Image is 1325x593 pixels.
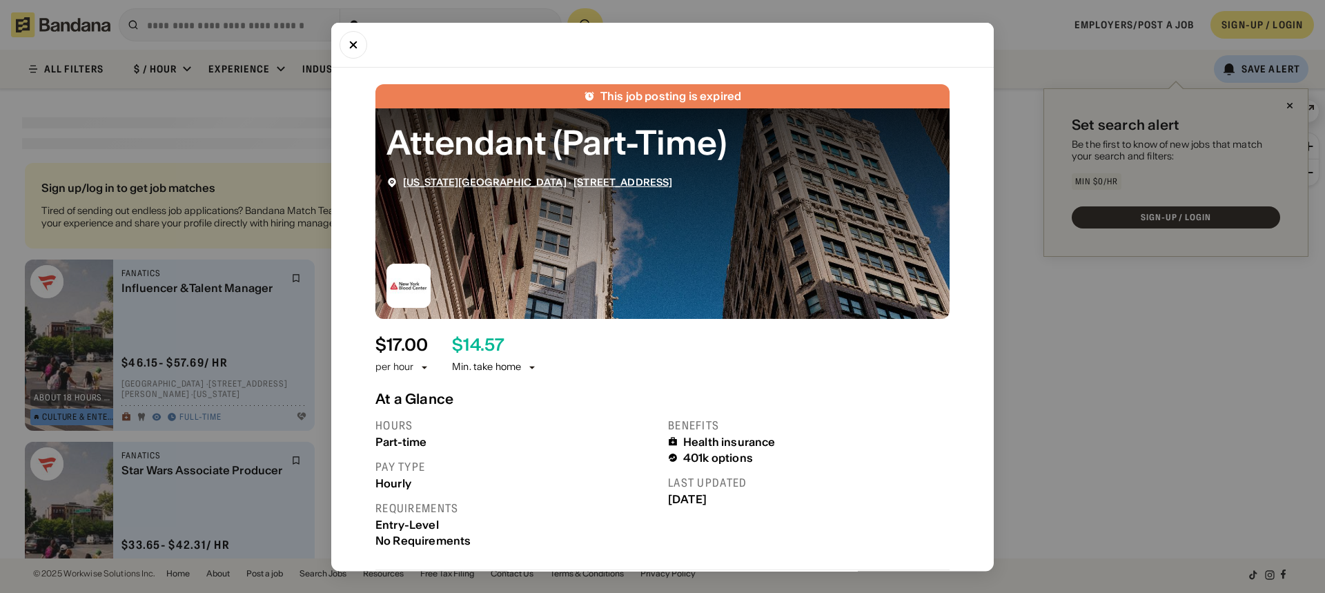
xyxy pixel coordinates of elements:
div: Hours [375,418,657,432]
div: Health insurance [683,435,776,448]
div: No Requirements [375,534,657,547]
div: Hourly [375,476,657,489]
div: · [403,176,672,188]
div: $ 17.00 [375,335,428,355]
div: Part-time [375,435,657,448]
div: At a Glance [375,390,950,407]
div: Benefits [668,418,950,432]
div: [DATE] [668,492,950,505]
button: Close [340,30,367,58]
div: This job posting is expired [600,89,741,102]
div: Requirements [375,500,657,515]
div: Attendant (Part-Time) [386,119,939,165]
div: 401k options [683,451,753,464]
div: Entry-Level [375,518,657,531]
div: Last updated [668,476,950,490]
div: Min. take home [452,360,538,374]
div: $ 14.57 [452,335,504,355]
img: New York Botanical Garden logo [386,263,431,307]
a: [US_STATE][GEOGRAPHIC_DATA] [403,175,567,188]
div: Pay type [375,459,657,474]
a: [STREET_ADDRESS] [573,175,672,188]
div: per hour [375,360,413,374]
